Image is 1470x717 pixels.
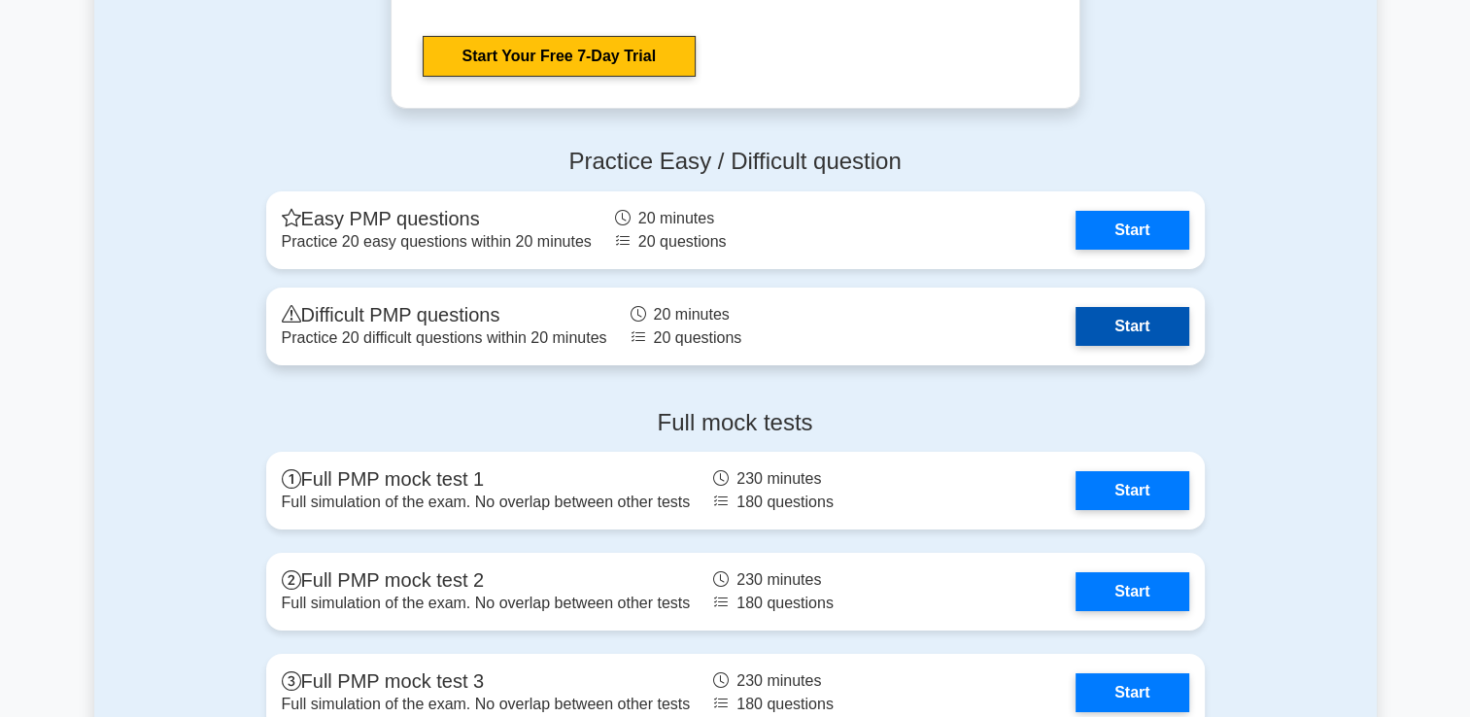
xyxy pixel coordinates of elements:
[423,36,696,77] a: Start Your Free 7-Day Trial
[266,409,1205,437] h4: Full mock tests
[1076,572,1188,611] a: Start
[1076,673,1188,712] a: Start
[266,148,1205,176] h4: Practice Easy / Difficult question
[1076,471,1188,510] a: Start
[1076,307,1188,346] a: Start
[1076,211,1188,250] a: Start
